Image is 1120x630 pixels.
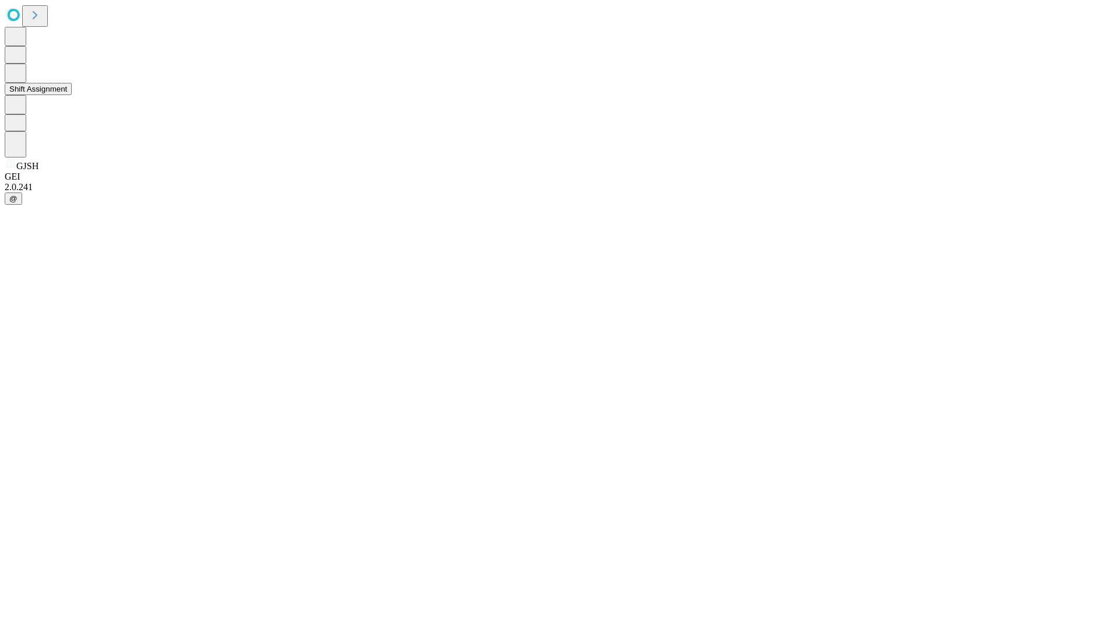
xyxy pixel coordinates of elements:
button: Shift Assignment [5,83,72,95]
span: GJSH [16,161,38,171]
button: @ [5,192,22,205]
div: GEI [5,171,1115,182]
div: 2.0.241 [5,182,1115,192]
span: @ [9,194,17,203]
